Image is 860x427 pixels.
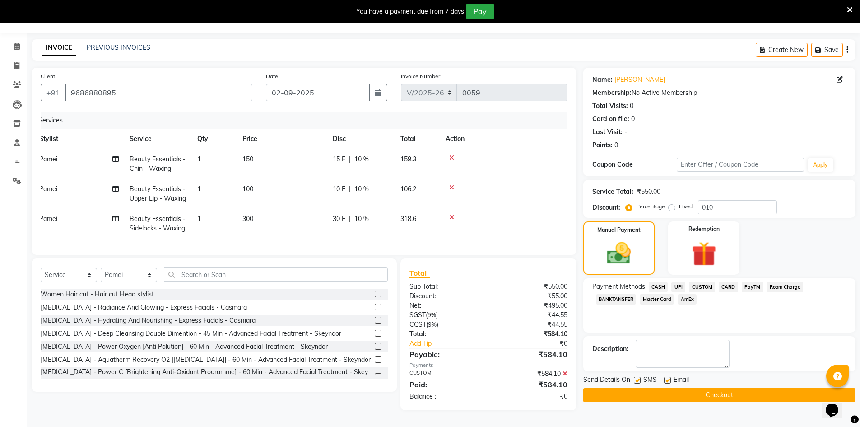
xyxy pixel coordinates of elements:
span: CARD [719,282,738,292]
button: Checkout [583,388,855,402]
div: Discount: [592,203,620,212]
span: | [349,155,351,164]
img: _cash.svg [600,239,638,267]
div: [MEDICAL_DATA] - Hydrating And Nourishing - Express Facials - Casmara [41,316,256,325]
div: ₹584.10 [488,349,574,360]
div: Payments [409,361,567,369]
span: 1 [197,155,201,163]
span: CGST [409,320,426,328]
input: Search or Scan [164,267,388,282]
div: Name: [592,75,613,84]
div: [MEDICAL_DATA] - Deep Cleansing Double Dimention - 45 Min - Advanced Facial Treatment - Skeyndor [41,329,341,338]
a: INVOICE [42,40,76,56]
div: [MEDICAL_DATA] - Power C [Brightening Anti-Oxidant Programme] - 60 Min - Advanced Facial Treatmen... [41,367,371,386]
th: Service [124,129,192,149]
div: ₹44.55 [488,310,574,320]
div: [MEDICAL_DATA] - Radiance And Glowing - Express Facials - Casmara [41,303,247,312]
div: Total Visits: [592,101,628,111]
span: | [349,184,351,194]
input: Search by Name/Mobile/Email/Code [65,84,252,101]
label: Client [41,72,55,80]
span: Payment Methods [592,282,645,291]
img: _gift.svg [684,239,724,269]
span: CASH [649,282,668,292]
span: 100 [242,185,253,193]
label: Percentage [636,202,665,211]
label: Redemption [688,225,720,233]
span: AmEx [678,294,697,305]
th: Stylist [34,129,124,149]
div: Discount: [403,291,488,301]
div: [MEDICAL_DATA] - Power Oxygen [Anti Polution] - 60 Min - Advanced Facial Treatment - Skeyndor [41,342,328,352]
th: Action [440,129,561,149]
label: Date [266,72,278,80]
div: Net: [403,301,488,310]
div: ( ) [403,320,488,329]
th: Price [237,129,327,149]
label: Fixed [679,202,693,211]
div: Service Total: [592,187,633,197]
span: Beauty Essentials - Upper Lip - Waxing [130,185,186,202]
div: Membership: [592,88,632,98]
span: 300 [242,215,253,223]
div: Services [35,112,567,129]
div: ₹550.00 [488,282,574,291]
div: You have a payment due from 7 days [356,7,464,16]
a: Add Tip [403,339,502,348]
th: Qty [192,129,237,149]
div: 0 [614,141,618,150]
span: 10 % [354,155,369,164]
div: ₹584.10 [488,369,574,379]
label: Manual Payment [597,226,641,234]
span: Email [674,375,689,386]
button: Pay [466,4,494,19]
span: Pamei [39,185,57,193]
span: Pamei [39,155,57,163]
div: 0 [631,114,635,124]
span: 10 F [333,184,345,194]
div: Coupon Code [592,160,677,169]
div: Women Hair cut - Hair cut Head stylist [41,290,154,299]
div: No Active Membership [592,88,846,98]
th: Disc [327,129,395,149]
div: Balance : [403,392,488,401]
button: Save [811,43,843,57]
div: ₹55.00 [488,291,574,301]
span: Total [409,268,430,278]
div: ₹584.10 [488,329,574,339]
label: Invoice Number [401,72,440,80]
button: Apply [808,158,833,172]
span: Beauty Essentials - Sidelocks - Waxing [130,215,186,232]
span: UPI [671,282,685,292]
div: Payable: [403,349,488,360]
span: 15 F [333,155,345,164]
span: 10 % [354,214,369,224]
span: PayTM [742,282,763,292]
div: Points: [592,141,613,150]
button: Create New [756,43,808,57]
span: 318.6 [400,215,416,223]
input: Enter Offer / Coupon Code [677,158,804,172]
button: +91 [41,84,66,101]
div: ₹584.10 [488,379,574,390]
span: 106.2 [400,185,416,193]
div: Total: [403,329,488,339]
div: CUSTOM [403,369,488,379]
a: [PERSON_NAME] [614,75,665,84]
span: Master Card [640,294,674,305]
div: Card on file: [592,114,629,124]
div: [MEDICAL_DATA] - Aquatherm Recovery O2 [[MEDICAL_DATA]] - 60 Min - Advanced Facial Treatment - Sk... [41,355,371,365]
div: ₹495.00 [488,301,574,310]
span: 30 F [333,214,345,224]
div: Paid: [403,379,488,390]
div: Description: [592,344,628,354]
div: ₹0 [503,339,574,348]
span: SGST [409,311,426,319]
span: | [349,214,351,224]
a: PREVIOUS INVOICES [87,43,150,52]
div: Last Visit: [592,127,623,137]
span: 1 [197,215,201,223]
div: Sub Total: [403,282,488,291]
span: 10 % [354,184,369,194]
span: 9% [428,311,436,319]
